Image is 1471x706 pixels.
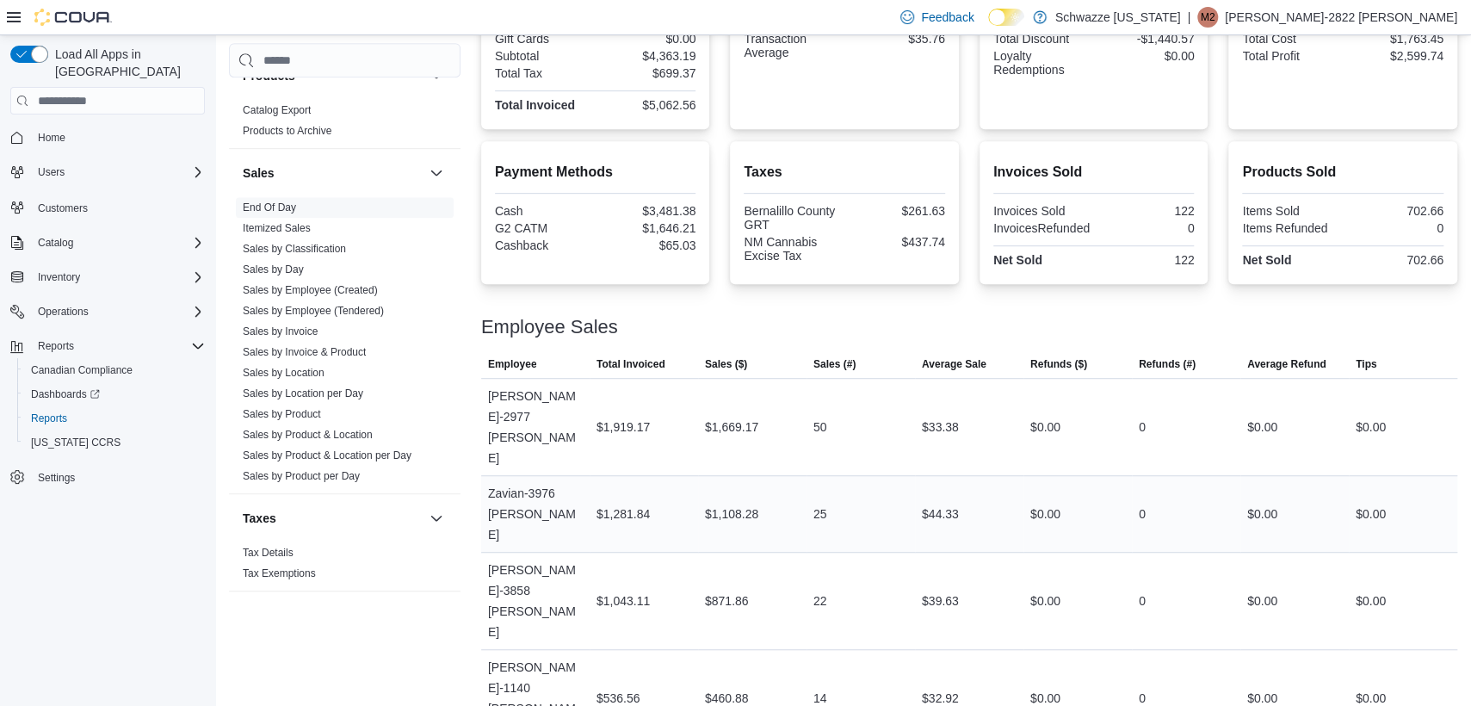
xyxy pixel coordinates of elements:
div: 50 [813,417,827,437]
span: Customers [31,196,205,218]
span: Itemized Sales [243,221,311,235]
a: [US_STATE] CCRS [24,432,127,453]
span: Sales by Invoice [243,325,318,338]
a: Products to Archive [243,125,331,137]
p: [PERSON_NAME]-2822 [PERSON_NAME] [1225,7,1457,28]
button: Users [31,162,71,183]
a: Sales by Employee (Tendered) [243,305,384,317]
h2: Products Sold [1242,162,1443,183]
a: Sales by Location [243,367,324,379]
span: Operations [38,305,89,319]
span: Reports [31,412,67,425]
div: 0 [1139,591,1146,611]
div: Subtotal [495,49,592,63]
span: Catalog [38,236,73,250]
span: Refunds (#) [1139,357,1196,371]
button: Catalog [3,231,212,255]
span: Canadian Compliance [24,360,205,381]
span: Tax Exemptions [243,567,316,580]
span: Inventory [31,267,205,288]
span: Users [31,162,205,183]
span: [US_STATE] CCRS [31,436,121,449]
a: Customers [31,198,95,219]
span: Sales by Product & Location per Day [243,449,411,462]
span: Tax Details [243,546,294,560]
div: 0 [1139,504,1146,524]
div: $1,919.17 [596,417,650,437]
div: Loyalty Redemptions [993,49,1091,77]
p: Schwazze [US_STATE] [1055,7,1181,28]
span: Operations [31,301,205,322]
span: Reports [38,339,74,353]
a: Canadian Compliance [24,360,139,381]
div: $1,043.11 [596,591,650,611]
a: Sales by Classification [243,243,346,255]
div: Sales [229,197,460,493]
span: Dashboards [24,384,205,405]
div: Matthew-2822 Duran [1197,7,1218,28]
div: $1,646.21 [599,221,696,235]
span: Dark Mode [988,26,989,27]
div: Taxes [229,542,460,591]
span: Sales by Employee (Tendered) [243,304,384,318]
div: $0.00 [1356,591,1386,611]
span: Total Invoiced [596,357,665,371]
div: $1,108.28 [705,504,758,524]
div: Transaction Average [744,32,841,59]
span: Refunds ($) [1030,357,1087,371]
div: $1,669.17 [705,417,758,437]
div: [PERSON_NAME]-3858 [PERSON_NAME] [481,553,590,649]
div: -$1,440.57 [1097,32,1195,46]
div: $0.00 [1097,49,1195,63]
a: Dashboards [17,382,212,406]
span: Sales by Location [243,366,324,380]
div: $44.33 [922,504,959,524]
span: Average Sale [922,357,986,371]
button: Operations [31,301,96,322]
span: Load All Apps in [GEOGRAPHIC_DATA] [48,46,205,80]
a: Dashboards [24,384,107,405]
span: Settings [38,471,75,485]
button: Settings [3,465,212,490]
a: Home [31,127,72,148]
div: Total Profit [1242,49,1339,63]
span: Feedback [921,9,973,26]
div: $0.00 [1030,504,1060,524]
span: Sales (#) [813,357,856,371]
a: Sales by Invoice [243,325,318,338]
div: InvoicesRefunded [993,221,1091,235]
div: 0 [1097,221,1195,235]
a: Itemized Sales [243,222,311,234]
div: $1,763.45 [1346,32,1443,46]
span: Sales by Product [243,407,321,421]
span: Sales by Classification [243,242,346,256]
div: 0 [1139,417,1146,437]
div: $261.63 [848,204,945,218]
h3: Taxes [243,510,276,527]
div: Cashback [495,238,592,252]
div: Bernalillo County GRT [744,204,841,232]
button: Sales [426,163,447,183]
span: End Of Day [243,201,296,214]
span: Reports [24,408,205,429]
div: $0.00 [1356,417,1386,437]
strong: Net Sold [993,253,1042,267]
div: Gift Cards [495,32,592,46]
span: Home [38,131,65,145]
a: Catalog Export [243,104,311,116]
span: Customers [38,201,88,215]
h2: Payment Methods [495,162,696,183]
nav: Complex example [10,118,205,535]
div: $699.37 [599,66,696,80]
div: $0.00 [1247,417,1277,437]
p: | [1187,7,1190,28]
div: 122 [1097,253,1195,267]
a: Sales by Location per Day [243,387,363,399]
span: M2 [1201,7,1215,28]
div: Products [229,100,460,148]
div: $871.86 [705,591,749,611]
h2: Invoices Sold [993,162,1195,183]
button: [US_STATE] CCRS [17,430,212,455]
span: Sales by Product per Day [243,469,360,483]
span: Settings [31,467,205,488]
